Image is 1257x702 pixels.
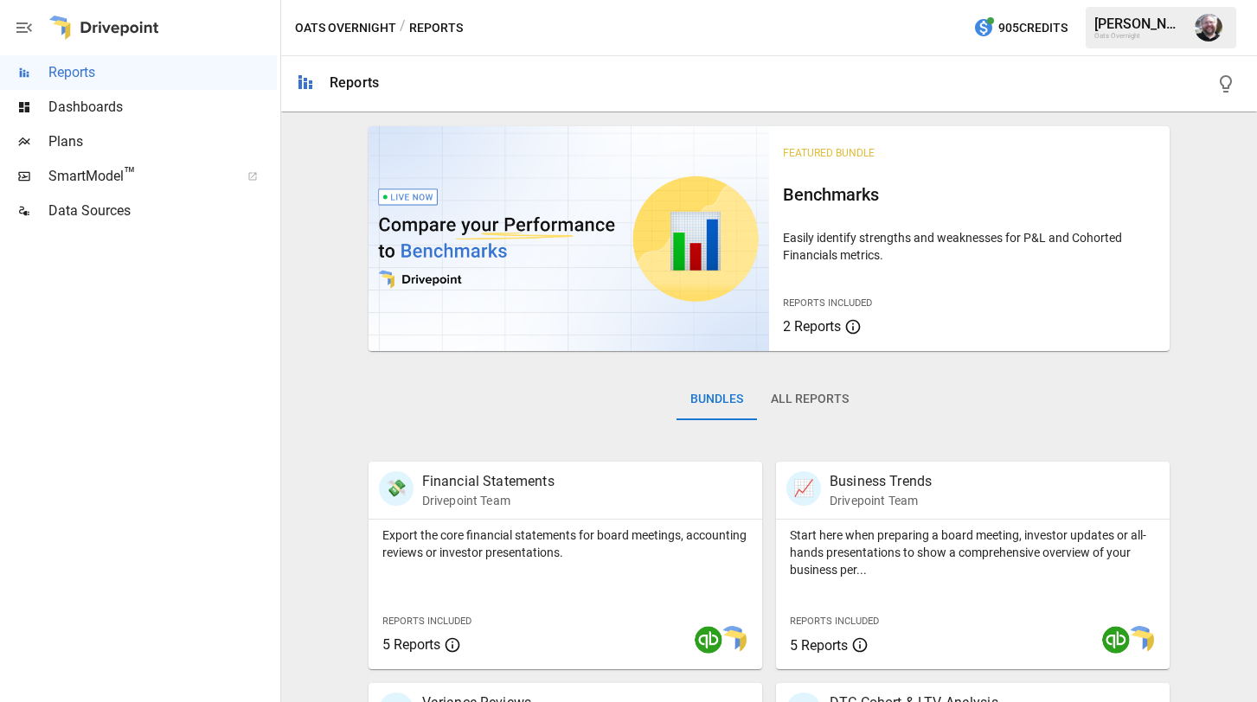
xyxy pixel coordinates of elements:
p: Start here when preparing a board meeting, investor updates or all-hands presentations to show a ... [790,526,1156,578]
span: Reports Included [790,616,879,627]
span: Dashboards [48,97,277,118]
span: Reports Included [783,297,872,309]
span: 5 Reports [790,637,848,654]
p: Drivepoint Team [830,492,932,509]
span: SmartModel [48,166,228,187]
img: quickbooks [1102,626,1130,654]
img: smart model [1126,626,1154,654]
p: Drivepoint Team [422,492,555,509]
span: Data Sources [48,201,277,221]
p: Financial Statements [422,471,555,492]
button: 905Credits [966,12,1074,44]
img: smart model [719,626,747,654]
div: 📈 [786,471,821,506]
span: Plans [48,131,277,152]
button: All Reports [757,379,863,420]
img: Thomas Keller [1195,14,1222,41]
h6: Benchmarks [783,181,1156,208]
img: quickbooks [695,626,722,654]
span: Reports Included [382,616,471,627]
img: video thumbnail [369,126,769,351]
span: 2 Reports [783,318,841,335]
span: Reports [48,62,277,83]
button: Bundles [677,379,757,420]
span: Featured Bundle [783,147,875,159]
div: Reports [330,74,379,91]
div: 💸 [379,471,414,506]
div: Oats Overnight [1094,32,1184,40]
button: Thomas Keller [1184,3,1233,52]
span: ™ [124,163,136,185]
div: [PERSON_NAME] [1094,16,1184,32]
p: Easily identify strengths and weaknesses for P&L and Cohorted Financials metrics. [783,229,1156,264]
span: 905 Credits [998,17,1068,39]
button: Oats Overnight [295,17,396,39]
div: / [400,17,406,39]
p: Business Trends [830,471,932,492]
span: 5 Reports [382,636,440,653]
p: Export the core financial statements for board meetings, accounting reviews or investor presentat... [382,526,748,561]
